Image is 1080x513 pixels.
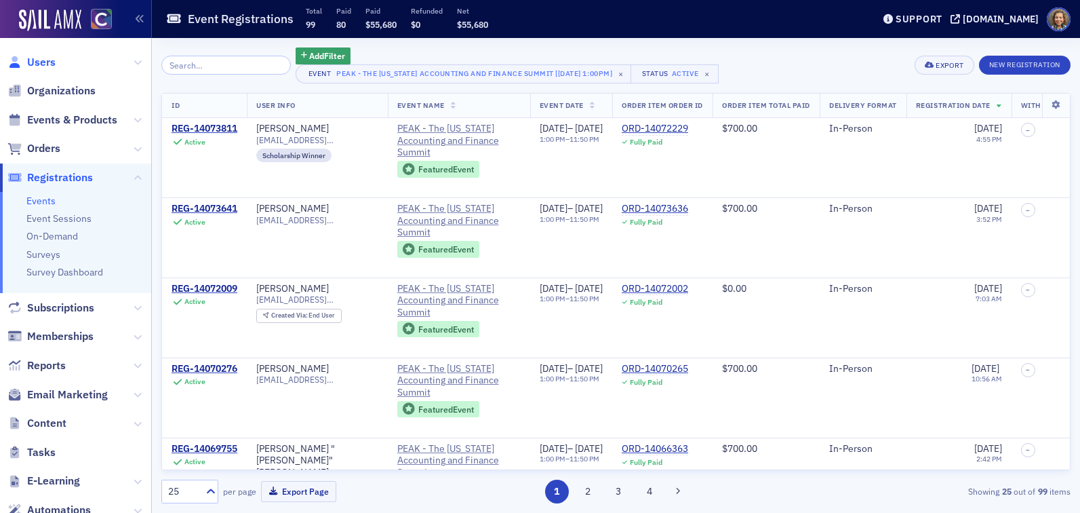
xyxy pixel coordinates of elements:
a: Users [7,55,56,70]
a: PEAK - The [US_STATE] Accounting and Finance Summit [397,443,521,479]
div: End User [271,312,336,320]
strong: 25 [999,485,1014,497]
span: Event Name [397,100,445,110]
a: Registrations [7,170,93,185]
p: Paid [336,6,351,16]
div: Active [672,69,699,78]
span: $55,680 [365,19,397,30]
span: $700.00 [722,442,757,455]
a: ORD-14073636 [622,203,688,215]
div: ORD-14070265 [622,363,688,375]
button: StatusActive× [631,64,719,83]
a: Organizations [7,83,96,98]
span: 80 [336,19,346,30]
div: Active [184,457,205,466]
a: PEAK - The [US_STATE] Accounting and Finance Summit [397,283,521,319]
span: PEAK - The Colorado Accounting and Finance Summit [397,203,521,239]
div: [DOMAIN_NAME] [963,13,1039,25]
span: – [1026,206,1030,214]
span: Organizations [27,83,96,98]
span: [DATE] [575,202,603,214]
a: New Registration [979,58,1071,70]
a: ORD-14072002 [622,283,688,295]
span: Order Item Order ID [622,100,703,110]
strong: 99 [1035,485,1049,497]
time: 1:00 PM [540,374,565,383]
div: – [540,375,603,383]
time: 3:52 PM [976,214,1002,224]
img: SailAMX [91,9,112,30]
div: – [540,283,603,295]
label: per page [223,485,256,497]
span: [DATE] [540,282,567,294]
a: Orders [7,141,60,156]
div: REG-14069755 [172,443,237,455]
a: Email Marketing [7,387,108,402]
span: Created Via : [271,311,309,320]
span: User Info [256,100,296,110]
div: [PERSON_NAME] [256,203,329,215]
div: Fully Paid [630,138,662,147]
span: PEAK - The Colorado Accounting and Finance Summit [397,123,521,159]
a: Event Sessions [26,212,92,225]
button: EventPEAK - The [US_STATE] Accounting and Finance Summit [[DATE] 1:00pm]× [296,64,633,83]
a: [PERSON_NAME] [256,363,329,375]
div: PEAK - The [US_STATE] Accounting and Finance Summit [[DATE] 1:00pm] [336,66,612,80]
div: Status [641,69,669,78]
a: [PERSON_NAME] "[PERSON_NAME]" [PERSON_NAME] [256,443,378,479]
a: Tasks [7,445,56,460]
a: Reports [7,358,66,373]
span: [EMAIL_ADDRESS][DOMAIN_NAME] [256,294,378,305]
button: Export Page [261,481,336,502]
span: [DATE] [575,362,603,375]
button: [DOMAIN_NAME] [951,14,1043,24]
a: [PERSON_NAME] [256,123,329,135]
div: REG-14073811 [172,123,237,135]
span: Registrations [27,170,93,185]
span: [DATE] [540,202,567,214]
div: Export [936,62,963,69]
time: 11:50 PM [569,134,599,144]
p: Paid [365,6,397,16]
span: Email Marketing [27,387,108,402]
span: [DATE] [575,122,603,134]
span: $700.00 [722,362,757,375]
time: 11:50 PM [569,454,599,463]
div: In-Person [829,123,897,135]
time: 11:50 PM [569,294,599,303]
button: Export [915,56,974,75]
div: Fully Paid [630,378,662,387]
span: 99 [306,19,315,30]
button: AddFilter [296,47,351,64]
span: Users [27,55,56,70]
a: ORD-14072229 [622,123,688,135]
time: 7:03 AM [976,294,1002,303]
time: 11:50 PM [569,374,599,383]
a: REG-14073641 [172,203,237,215]
span: [DATE] [974,122,1002,134]
div: – [540,123,603,135]
div: Created Via: End User [256,309,342,323]
span: [EMAIL_ADDRESS][DOMAIN_NAME] [256,135,378,145]
span: [DATE] [974,282,1002,294]
span: [EMAIL_ADDRESS][DOMAIN_NAME] [256,215,378,225]
div: Support [896,13,942,25]
a: E-Learning [7,474,80,489]
div: Featured Event [418,246,474,253]
a: Events [26,195,56,207]
button: 4 [637,480,661,503]
div: Featured Event [418,406,474,413]
span: Profile [1047,7,1071,31]
a: View Homepage [81,9,112,32]
a: [PERSON_NAME] [256,283,329,295]
button: 3 [607,480,631,503]
span: × [701,68,713,80]
div: Active [184,377,205,386]
a: Memberships [7,329,94,344]
a: PEAK - The [US_STATE] Accounting and Finance Summit [397,123,521,159]
input: Search… [161,56,291,75]
span: – [1026,366,1030,374]
a: Surveys [26,248,60,261]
